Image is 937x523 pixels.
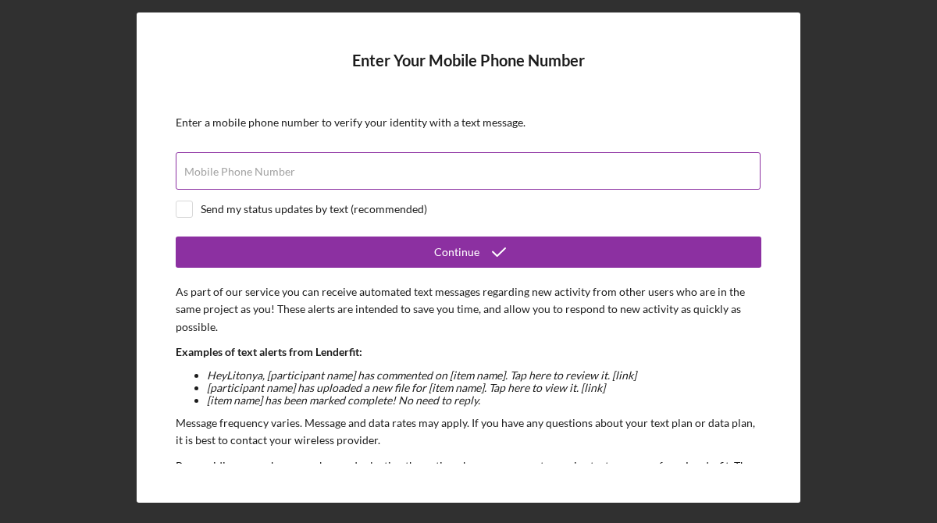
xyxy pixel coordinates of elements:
[207,369,761,382] li: Hey Litonya , [participant name] has commented on [item name]. Tap here to review it. [link]
[176,343,761,361] p: Examples of text alerts from Lenderfit:
[176,283,761,336] p: As part of our service you can receive automated text messages regarding new activity from other ...
[184,165,295,178] label: Mobile Phone Number
[207,394,761,407] li: [item name] has been marked complete! No need to reply.
[176,414,761,450] p: Message frequency varies. Message and data rates may apply. If you have any questions about your ...
[176,457,761,510] p: By providing your phone number, and selecting the option above, you agree to receive text message...
[201,203,427,215] div: Send my status updates by text (recommended)
[176,52,761,93] h4: Enter Your Mobile Phone Number
[434,237,479,268] div: Continue
[207,382,761,394] li: [participant name] has uploaded a new file for [item name]. Tap here to view it. [link]
[176,116,761,129] div: Enter a mobile phone number to verify your identity with a text message.
[176,237,761,268] button: Continue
